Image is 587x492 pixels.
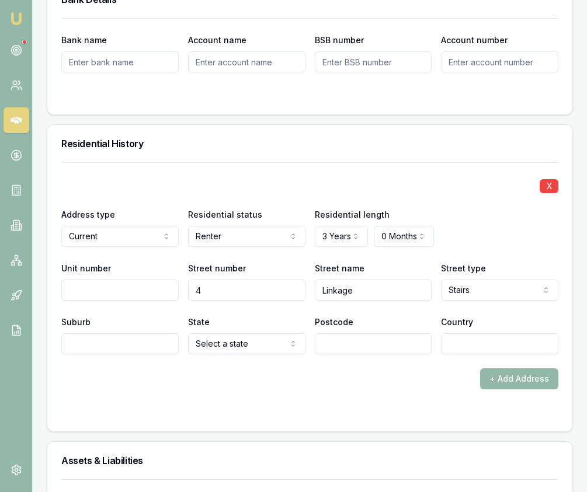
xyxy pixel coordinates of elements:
[188,263,246,273] label: Street number
[188,35,246,45] label: Account name
[315,263,364,273] label: Street name
[315,35,364,45] label: BSB number
[441,51,558,72] input: Enter account number
[61,139,558,148] h3: Residential History
[315,317,353,327] label: Postcode
[61,263,111,273] label: Unit number
[188,210,262,219] label: Residential status
[315,210,390,219] label: Residential length
[188,51,305,72] input: Enter account name
[61,35,107,45] label: Bank name
[61,210,115,219] label: Address type
[188,317,210,327] label: State
[9,12,23,26] img: emu-icon-u.png
[61,317,91,327] label: Suburb
[61,456,558,465] h3: Assets & Liabilities
[480,368,558,389] button: + Add Address
[441,317,473,327] label: Country
[441,263,486,273] label: Street type
[441,35,508,45] label: Account number
[61,51,179,72] input: Enter bank name
[315,51,432,72] input: Enter BSB number
[540,179,558,193] button: X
